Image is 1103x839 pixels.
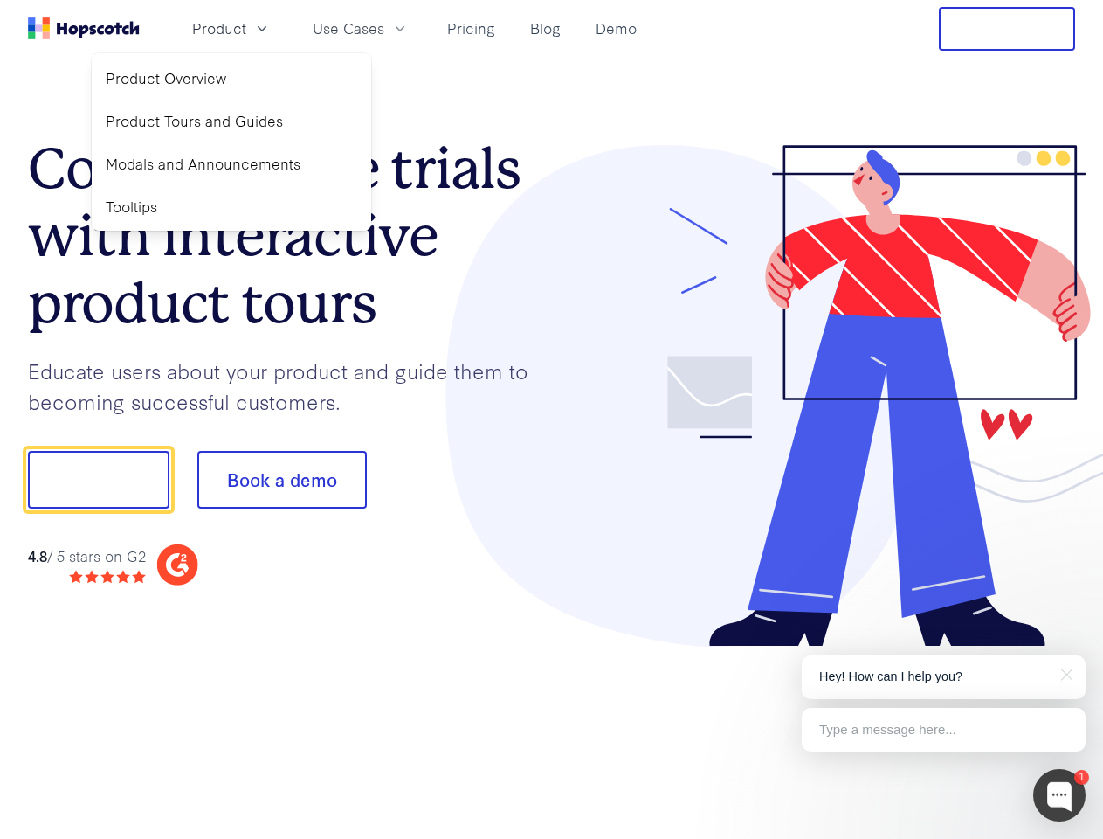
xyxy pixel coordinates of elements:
[99,103,364,139] a: Product Tours and Guides
[440,14,502,43] a: Pricing
[939,7,1075,51] button: Free Trial
[1074,770,1089,785] div: 1
[99,146,364,182] a: Modals and Announcements
[28,135,552,336] h1: Convert more trials with interactive product tours
[182,14,281,43] button: Product
[28,545,146,567] div: / 5 stars on G2
[819,668,1068,686] p: Hey! How can I help you?
[99,189,364,225] a: Tooltips
[28,17,140,39] a: Home
[302,14,419,43] button: Use Cases
[28,356,552,416] p: Educate users about your product and guide them to becoming successful customers.
[523,14,568,43] a: Blog
[192,17,246,39] span: Product
[28,545,47,565] strong: 4.8
[313,17,384,39] span: Use Cases
[28,451,169,509] button: Show me!
[197,451,367,509] button: Book a demo
[589,14,644,43] a: Demo
[802,708,1086,752] div: Type a message here...
[99,60,364,96] a: Product Overview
